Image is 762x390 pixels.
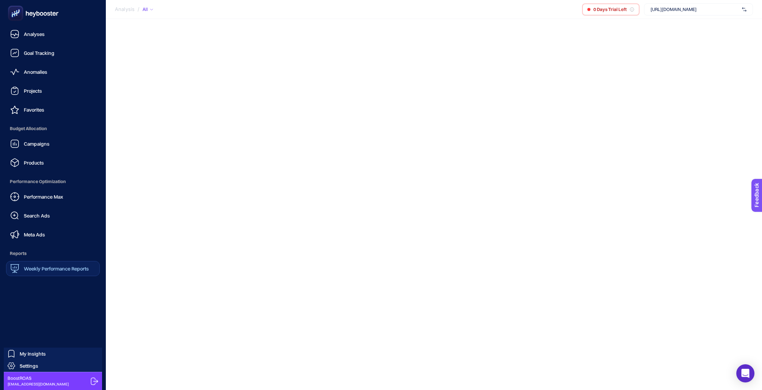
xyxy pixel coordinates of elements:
span: BoostROAS [8,375,69,381]
span: Meta Ads [24,232,45,238]
a: Campaigns [6,136,100,151]
span: Weekly Performance Reports [24,266,89,272]
a: Anomalies [6,64,100,79]
span: [URL][DOMAIN_NAME] [650,6,739,12]
a: Analyses [6,26,100,42]
span: Settings [20,363,38,369]
a: Settings [4,360,102,372]
span: My Insights [20,351,46,357]
img: svg%3e [742,6,747,13]
span: [EMAIL_ADDRESS][DOMAIN_NAME] [8,381,69,387]
a: Goal Tracking [6,45,100,61]
a: Meta Ads [6,227,100,242]
a: My Insights [4,348,102,360]
span: Analyses [24,31,45,37]
span: Goal Tracking [24,50,54,56]
a: Favorites [6,102,100,117]
span: Performance Max [24,194,63,200]
span: Performance Optimization [6,174,100,189]
span: Projects [24,88,42,94]
span: 0 Days Trial Left [593,6,627,12]
span: Campaigns [24,141,50,147]
a: Products [6,155,100,170]
a: Projects [6,83,100,98]
div: Open Intercom Messenger [736,364,754,382]
span: Budget Allocation [6,121,100,136]
span: Favorites [24,107,44,113]
a: Search Ads [6,208,100,223]
span: / [138,6,139,12]
div: All [142,6,153,12]
span: Search Ads [24,213,50,219]
a: Weekly Performance Reports [6,261,100,276]
span: Anomalies [24,69,47,75]
span: Products [24,160,44,166]
a: Performance Max [6,189,100,204]
span: Analysis [115,6,135,12]
span: Feedback [5,2,29,8]
span: Reports [6,246,100,261]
